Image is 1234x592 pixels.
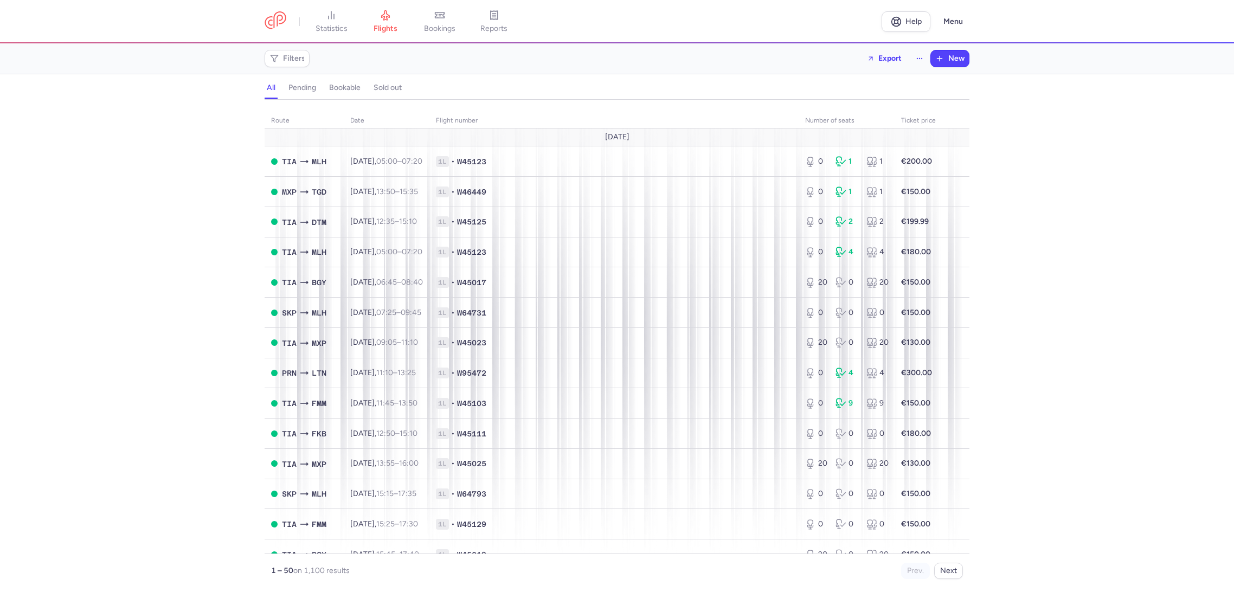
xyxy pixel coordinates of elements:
[436,398,449,409] span: 1L
[866,428,888,439] div: 0
[350,489,416,498] span: [DATE],
[400,429,417,438] time: 15:10
[399,519,418,529] time: 17:30
[451,247,455,258] span: •
[376,398,417,408] span: –
[605,133,629,141] span: [DATE]
[358,10,413,34] a: flights
[805,519,827,530] div: 0
[436,247,449,258] span: 1L
[344,113,429,129] th: date
[835,277,857,288] div: 0
[835,458,857,469] div: 0
[376,368,416,377] span: –
[350,217,417,226] span: [DATE],
[436,337,449,348] span: 1L
[457,216,486,227] span: W45125
[312,307,326,319] span: MLH
[312,246,326,258] span: MLH
[934,563,963,579] button: Next
[304,10,358,34] a: statistics
[866,549,888,560] div: 20
[376,217,395,226] time: 12:35
[282,307,297,319] span: SKP
[905,17,922,25] span: Help
[282,397,297,409] span: TIA
[376,429,417,438] span: –
[805,216,827,227] div: 0
[398,489,416,498] time: 17:35
[901,429,931,438] strong: €180.00
[400,187,418,196] time: 15:35
[413,10,467,34] a: bookings
[376,459,395,468] time: 13:55
[451,549,455,560] span: •
[312,216,326,228] span: DTM
[312,337,326,349] span: MXP
[451,519,455,530] span: •
[835,519,857,530] div: 0
[901,308,930,317] strong: €150.00
[376,187,418,196] span: –
[312,488,326,500] span: MLH
[376,247,397,256] time: 05:00
[805,368,827,378] div: 0
[402,157,422,166] time: 07:20
[400,550,419,559] time: 17:40
[457,519,486,530] span: W45129
[901,550,930,559] strong: €150.00
[451,368,455,378] span: •
[399,217,417,226] time: 15:10
[457,247,486,258] span: W45123
[436,186,449,197] span: 1L
[401,338,418,347] time: 11:10
[866,368,888,378] div: 4
[860,50,909,67] button: Export
[866,307,888,318] div: 0
[436,458,449,469] span: 1L
[878,54,902,62] span: Export
[436,307,449,318] span: 1L
[805,186,827,197] div: 0
[805,307,827,318] div: 0
[350,550,419,559] span: [DATE],
[948,54,965,63] span: New
[451,186,455,197] span: •
[451,458,455,469] span: •
[937,11,969,32] button: Menu
[374,24,397,34] span: flights
[376,278,423,287] span: –
[265,11,286,31] a: CitizenPlane red outlined logo
[350,187,418,196] span: [DATE],
[401,278,423,287] time: 08:40
[283,54,305,63] span: Filters
[451,156,455,167] span: •
[805,428,827,439] div: 0
[835,156,857,167] div: 1
[282,367,297,379] span: PRN
[457,488,486,499] span: W64793
[451,337,455,348] span: •
[835,247,857,258] div: 4
[866,337,888,348] div: 20
[376,459,419,468] span: –
[451,216,455,227] span: •
[835,368,857,378] div: 4
[901,398,930,408] strong: €150.00
[866,488,888,499] div: 0
[376,187,395,196] time: 13:50
[866,216,888,227] div: 2
[805,549,827,560] div: 20
[282,458,297,470] span: TIA
[282,276,297,288] span: TIA
[436,368,449,378] span: 1L
[901,157,932,166] strong: €200.00
[350,278,423,287] span: [DATE],
[835,488,857,499] div: 0
[282,428,297,440] span: TIA
[312,428,326,440] span: FKB
[376,550,395,559] time: 15:45
[835,428,857,439] div: 0
[376,398,394,408] time: 11:45
[436,156,449,167] span: 1L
